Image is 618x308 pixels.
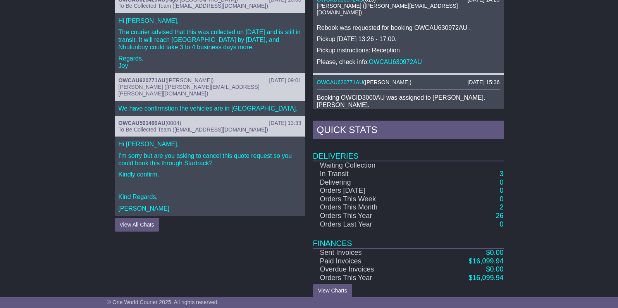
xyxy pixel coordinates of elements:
[486,265,503,273] a: $0.00
[313,203,429,212] td: Orders This Month
[490,265,503,273] span: 0.00
[313,212,429,220] td: Orders This Year
[313,141,504,161] td: Deliveries
[313,121,504,142] div: Quick Stats
[119,77,165,83] a: OWCAU620771AU
[313,228,504,248] td: Finances
[119,171,301,178] p: Kindly confirm.
[119,205,301,212] p: [PERSON_NAME]
[119,17,301,24] p: Hi [PERSON_NAME],
[313,274,429,282] td: Orders This Year
[119,120,165,126] a: OWCAU591490AU
[119,84,260,97] span: [PERSON_NAME] ([PERSON_NAME][EMAIL_ADDRESS][PERSON_NAME][DOMAIN_NAME])
[313,187,429,195] td: Orders [DATE]
[119,152,301,167] p: I'm sorry but are you asking to cancel this quote request so you could book this through Startrack?
[317,79,500,86] div: ( )
[317,24,500,31] p: Rebook was requested for booking OWCAU630972AU .
[167,77,212,83] span: [PERSON_NAME]
[107,299,219,305] span: © One World Courier 2025. All rights reserved.
[313,248,429,257] td: Sent Invoices
[499,178,503,186] a: 0
[313,257,429,266] td: Paid Invoices
[317,94,500,109] p: Booking OWCID3000AU was assigned to [PERSON_NAME].[PERSON_NAME].
[472,274,503,282] span: 16,099.94
[119,120,301,126] div: ( )
[119,140,301,148] p: Hi [PERSON_NAME],
[467,79,499,86] div: [DATE] 15:36
[119,77,301,84] div: ( )
[486,249,503,256] a: $0.00
[115,218,159,232] button: View All Chats
[317,35,500,43] p: Pickup [DATE] 13:26 - 17:00.
[317,3,458,16] span: [PERSON_NAME] ([PERSON_NAME][EMAIL_ADDRESS][DOMAIN_NAME])
[167,120,179,126] span: 0004
[313,178,429,187] td: Delivering
[499,187,503,194] a: 0
[313,220,429,229] td: Orders Last Year
[499,195,503,203] a: 0
[313,265,429,274] td: Overdue Invoices
[468,257,503,265] a: $16,099.94
[369,59,422,65] a: OWCAU630972AU
[317,79,363,85] a: OWCAU620771AU
[313,170,429,178] td: In Transit
[499,170,503,178] a: 3
[119,193,301,201] p: Kind Regards,
[317,58,500,66] p: Please, check info:
[490,249,503,256] span: 0.00
[119,28,301,51] p: The courier advised that this was collected on [DATE] and is still in transit. It will reach [GEO...
[119,3,268,9] span: To Be Collected Team ([EMAIL_ADDRESS][DOMAIN_NAME])
[468,274,503,282] a: $16,099.94
[313,284,352,298] a: View Charts
[317,47,500,54] p: Pickup instructions: Reception
[269,77,301,84] div: [DATE] 09:01
[313,195,429,204] td: Orders This Week
[496,212,503,220] a: 26
[499,203,503,211] a: 2
[119,126,268,133] span: To Be Collected Team ([EMAIL_ADDRESS][DOMAIN_NAME])
[119,105,301,112] p: We have confirmstion the vehicles are in [GEOGRAPHIC_DATA].
[499,220,503,228] a: 0
[269,120,301,126] div: [DATE] 13:33
[472,257,503,265] span: 16,099.94
[313,161,429,170] td: Waiting Collection
[365,79,410,85] span: [PERSON_NAME]
[119,55,301,69] p: Regards, Joy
